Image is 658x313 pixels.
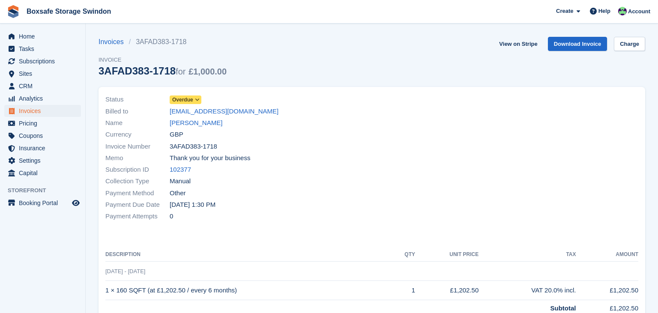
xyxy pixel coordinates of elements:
div: 3AFAD383-1718 [99,65,227,77]
a: Charge [614,37,645,51]
a: menu [4,197,81,209]
strong: Subtotal [550,304,576,312]
span: Overdue [172,96,193,104]
td: 1 × 160 SQFT (at £1,202.50 / every 6 months) [105,281,392,300]
a: menu [4,167,81,179]
td: 1 [392,281,415,300]
span: Billed to [105,107,170,116]
a: [EMAIL_ADDRESS][DOMAIN_NAME] [170,107,278,116]
th: Unit Price [415,248,479,262]
span: Settings [19,155,70,167]
div: VAT 20.0% incl. [479,286,576,295]
span: Invoice Number [105,142,170,152]
span: £1,000.00 [188,67,227,76]
a: Invoices [99,37,129,47]
a: menu [4,80,81,92]
td: £1,202.50 [576,281,638,300]
span: for [176,67,185,76]
span: Analytics [19,92,70,104]
span: Currency [105,130,170,140]
span: Booking Portal [19,197,70,209]
a: View on Stripe [496,37,541,51]
span: Home [19,30,70,42]
span: Status [105,95,170,104]
span: Payment Method [105,188,170,198]
th: Amount [576,248,638,262]
span: CRM [19,80,70,92]
nav: breadcrumbs [99,37,227,47]
span: Memo [105,153,170,163]
span: Capital [19,167,70,179]
span: Invoices [19,105,70,117]
span: [DATE] - [DATE] [105,268,145,274]
span: Sites [19,68,70,80]
span: Insurance [19,142,70,154]
a: menu [4,43,81,55]
time: 2025-08-20 12:30:57 UTC [170,200,215,210]
span: 3AFAD383-1718 [170,142,217,152]
span: Create [556,7,573,15]
a: menu [4,68,81,80]
a: menu [4,30,81,42]
a: Preview store [71,198,81,208]
th: QTY [392,248,415,262]
a: menu [4,92,81,104]
span: Name [105,118,170,128]
span: Manual [170,176,191,186]
span: Payment Due Date [105,200,170,210]
span: Storefront [8,186,85,195]
a: menu [4,142,81,154]
a: Overdue [170,95,201,104]
span: Pricing [19,117,70,129]
span: Tasks [19,43,70,55]
img: Kim Virabi [618,7,627,15]
span: Thank you for your business [170,153,250,163]
a: menu [4,105,81,117]
span: Collection Type [105,176,170,186]
th: Description [105,248,392,262]
span: Subscriptions [19,55,70,67]
a: Download Invoice [548,37,607,51]
th: Tax [479,248,576,262]
td: £1,202.50 [576,300,638,313]
td: £1,202.50 [415,281,479,300]
a: menu [4,117,81,129]
span: Help [598,7,610,15]
img: stora-icon-8386f47178a22dfd0bd8f6a31ec36ba5ce8667c1dd55bd0f319d3a0aa187defe.svg [7,5,20,18]
a: menu [4,55,81,67]
span: Coupons [19,130,70,142]
a: [PERSON_NAME] [170,118,222,128]
span: GBP [170,130,183,140]
a: 102377 [170,165,191,175]
span: Account [628,7,650,16]
a: menu [4,155,81,167]
span: Other [170,188,186,198]
span: Subscription ID [105,165,170,175]
span: Payment Attempts [105,212,170,221]
a: Boxsafe Storage Swindon [23,4,114,18]
a: menu [4,130,81,142]
span: 0 [170,212,173,221]
span: Invoice [99,56,227,64]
